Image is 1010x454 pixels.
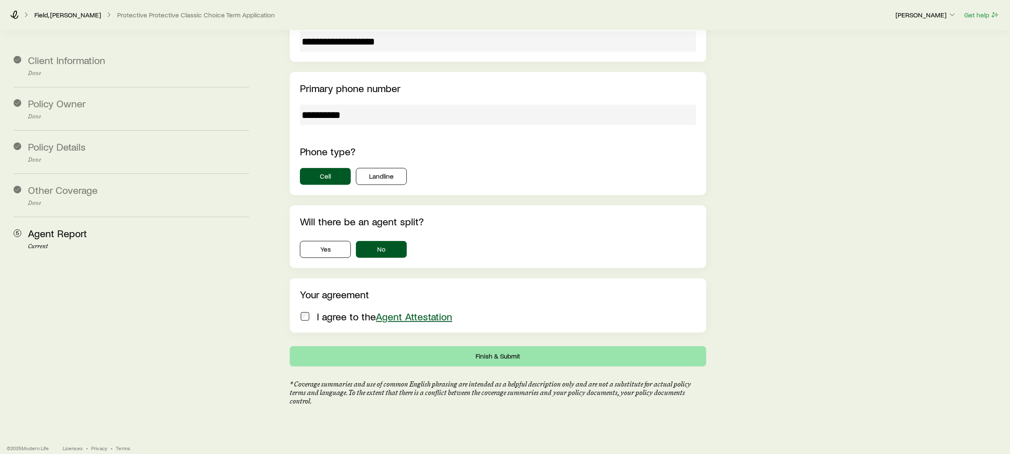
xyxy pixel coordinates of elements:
p: Will there be an agent split? [300,216,696,227]
p: Done [28,70,249,77]
p: I agree to the [317,311,452,322]
p: [PERSON_NAME] [895,11,957,19]
p: Done [28,113,249,120]
span: Client Information [28,54,105,66]
span: Other Coverage [28,184,98,196]
a: Agent Attestation [376,310,452,322]
a: Field, [PERSON_NAME] [34,11,101,19]
p: * Coverage summaries and use of common English phrasing are intended as a helpful description onl... [290,380,706,406]
p: Done [28,200,249,207]
span: • [86,445,88,451]
span: Policy Owner [28,97,86,109]
a: Terms [116,445,130,451]
span: Agent Report [28,227,87,239]
label: Phone type? [300,145,355,157]
button: Finish & Submit [290,346,706,367]
button: [PERSON_NAME] [895,10,957,20]
label: Primary phone number [300,82,400,94]
button: Get help [964,10,1000,20]
input: I agree to theAgent Attestation [301,312,309,321]
a: Licenses [63,445,83,451]
span: Policy Details [28,140,86,153]
p: Done [28,157,249,163]
p: © 2025 Modern Life [7,445,49,451]
button: Landline [356,168,407,185]
p: Your agreement [300,289,696,300]
button: Protective Protective Classic Choice Term Application [117,11,275,19]
button: No [356,241,407,258]
button: Cell [300,168,351,185]
p: Current [28,243,249,250]
span: 5 [14,230,21,237]
a: Privacy [91,445,107,451]
button: Yes [300,241,351,258]
span: • [111,445,112,451]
